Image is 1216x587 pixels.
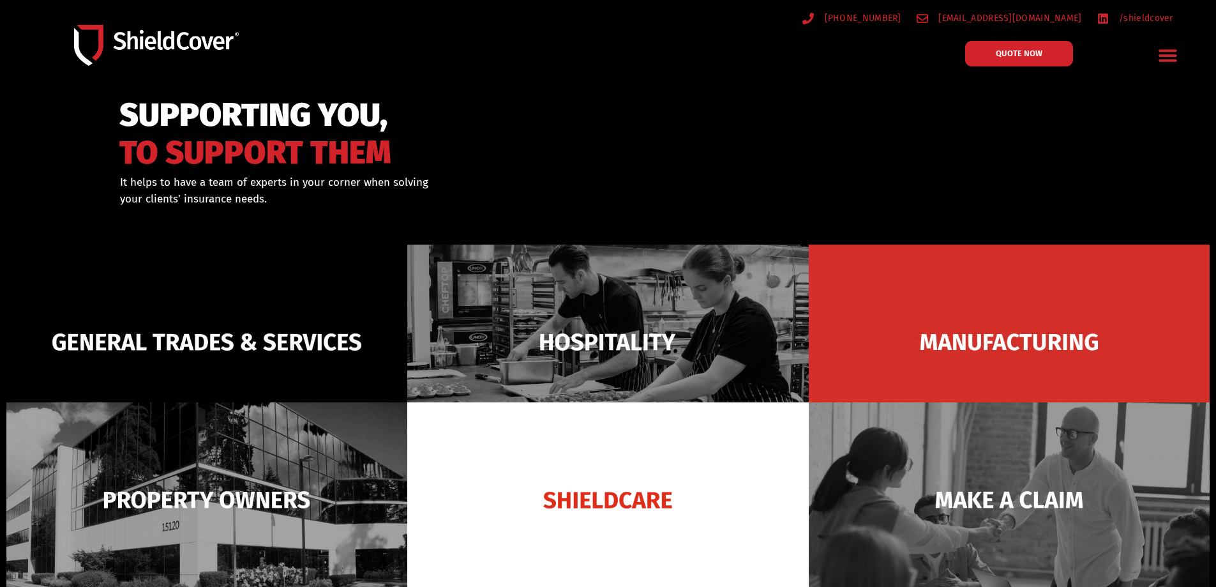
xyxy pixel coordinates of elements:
a: /shieldcover [1097,10,1173,26]
a: QUOTE NOW [965,41,1073,66]
div: It helps to have a team of experts in your corner when solving [120,174,673,207]
div: Menu Toggle [1153,40,1183,70]
p: your clients’ insurance needs. [120,191,673,208]
span: QUOTE NOW [996,49,1042,57]
img: Shield-Cover-Underwriting-Australia-logo-full [74,25,239,65]
span: /shieldcover [1116,10,1173,26]
span: [PHONE_NUMBER] [822,10,901,26]
a: [EMAIL_ADDRESS][DOMAIN_NAME] [917,10,1082,26]
span: SUPPORTING YOU, [119,102,391,128]
a: [PHONE_NUMBER] [802,10,901,26]
span: [EMAIL_ADDRESS][DOMAIN_NAME] [935,10,1081,26]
